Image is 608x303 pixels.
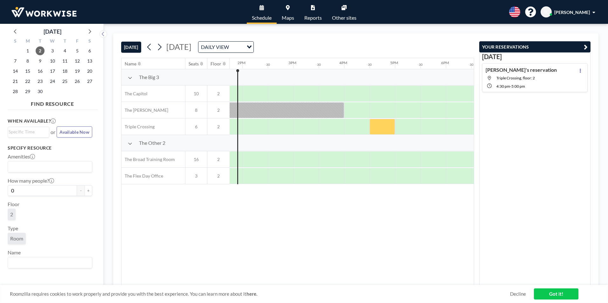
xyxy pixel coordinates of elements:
[10,291,510,297] span: Roomzilla requires cookies to work properly and provide you with the best experience. You can lea...
[60,46,69,55] span: Thursday, September 4, 2025
[8,161,92,172] div: Search for option
[11,67,20,76] span: Sunday, September 14, 2025
[48,46,57,55] span: Wednesday, September 3, 2025
[125,61,136,67] div: Name
[10,235,23,242] span: Room
[48,57,57,65] span: Wednesday, September 10, 2025
[73,67,82,76] span: Friday, September 19, 2025
[304,15,322,20] span: Reports
[8,201,19,207] label: Floor
[85,77,94,86] span: Saturday, September 27, 2025
[10,6,78,18] img: organization-logo
[139,140,165,146] span: The Other 2
[121,173,163,179] span: The Flex Day Office
[511,84,525,89] span: 5:00 PM
[23,46,32,55] span: Monday, September 1, 2025
[368,63,372,67] div: 30
[441,60,449,65] div: 6PM
[198,42,253,52] div: Search for option
[73,57,82,65] span: Friday, September 12, 2025
[510,84,511,89] span: -
[57,126,92,138] button: Available Now
[544,9,549,15] span: TC
[510,291,526,297] a: Decline
[23,67,32,76] span: Monday, September 15, 2025
[482,53,588,61] h3: [DATE]
[71,37,83,46] div: F
[23,57,32,65] span: Monday, September 8, 2025
[282,15,294,20] span: Maps
[317,63,321,67] div: 30
[85,57,94,65] span: Saturday, September 13, 2025
[85,46,94,55] span: Saturday, September 6, 2025
[77,185,85,196] button: -
[8,257,92,268] div: Search for option
[121,124,155,130] span: Triple Crossing
[36,77,45,86] span: Tuesday, September 23, 2025
[59,129,89,135] span: Available Now
[266,63,270,67] div: 30
[8,178,54,184] label: How many people?
[121,42,141,53] button: [DATE]
[48,77,57,86] span: Wednesday, September 24, 2025
[121,107,168,113] span: The [PERSON_NAME]
[59,37,71,46] div: T
[121,157,175,162] span: The Broad Training Room
[44,27,61,36] div: [DATE]
[9,259,88,267] input: Search for option
[60,77,69,86] span: Thursday, September 25, 2025
[48,67,57,76] span: Wednesday, September 17, 2025
[332,15,356,20] span: Other sites
[10,211,13,218] span: 2
[185,124,207,130] span: 6
[486,67,557,73] h4: [PERSON_NAME]'s reservation
[8,249,21,256] label: Name
[185,173,207,179] span: 3
[339,60,347,65] div: 4PM
[211,61,221,67] div: Floor
[139,74,159,80] span: The Big 3
[8,145,92,151] h3: Specify resource
[34,37,46,46] div: T
[207,124,230,130] span: 2
[36,87,45,96] span: Tuesday, September 30, 2025
[390,60,398,65] div: 5PM
[9,128,45,135] input: Search for option
[60,67,69,76] span: Thursday, September 18, 2025
[207,107,230,113] span: 2
[185,157,207,162] span: 16
[23,87,32,96] span: Monday, September 29, 2025
[8,98,97,107] h4: FIND RESOURCE
[11,87,20,96] span: Sunday, September 28, 2025
[252,15,272,20] span: Schedule
[60,57,69,65] span: Thursday, September 11, 2025
[23,77,32,86] span: Monday, September 22, 2025
[231,43,243,51] input: Search for option
[8,153,35,160] label: Amenities
[11,57,20,65] span: Sunday, September 7, 2025
[496,84,510,89] span: 4:30 PM
[189,61,199,67] div: Seats
[479,41,591,52] button: YOUR RESERVATIONS
[8,225,18,232] label: Type
[36,57,45,65] span: Tuesday, September 9, 2025
[46,37,59,46] div: W
[288,60,296,65] div: 3PM
[238,60,245,65] div: 2PM
[121,91,148,97] span: The Capitol
[73,77,82,86] span: Friday, September 26, 2025
[9,37,22,46] div: S
[200,43,230,51] span: DAILY VIEW
[85,67,94,76] span: Saturday, September 20, 2025
[166,42,191,51] span: [DATE]
[185,91,207,97] span: 10
[51,129,55,135] span: or
[36,46,45,55] span: Tuesday, September 2, 2025
[470,63,473,67] div: 30
[246,291,257,297] a: here.
[185,107,207,113] span: 8
[11,77,20,86] span: Sunday, September 21, 2025
[207,157,230,162] span: 2
[22,37,34,46] div: M
[554,10,590,15] span: [PERSON_NAME]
